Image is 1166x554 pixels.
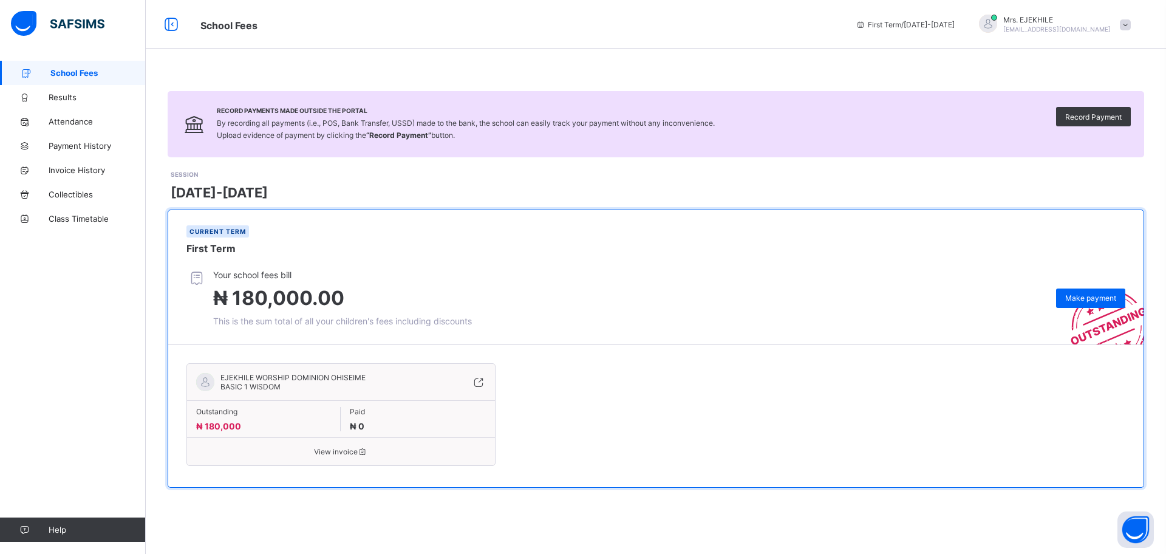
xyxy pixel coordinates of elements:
[366,131,431,140] b: “Record Payment”
[171,185,268,200] span: [DATE]-[DATE]
[856,20,955,29] span: session/term information
[49,117,146,126] span: Attendance
[49,92,146,102] span: Results
[189,228,246,235] span: Current term
[49,525,145,535] span: Help
[196,407,331,416] span: Outstanding
[350,421,364,431] span: ₦ 0
[213,286,344,310] span: ₦ 180,000.00
[196,447,486,456] span: View invoice
[1003,26,1111,33] span: [EMAIL_ADDRESS][DOMAIN_NAME]
[186,242,236,255] span: First Term
[50,68,146,78] span: School Fees
[220,373,366,382] span: EJEKHILE WORSHIP DOMINION OHISEIME
[217,107,715,114] span: Record Payments Made Outside the Portal
[1065,293,1116,303] span: Make payment
[49,214,146,224] span: Class Timetable
[1055,275,1144,344] img: outstanding-stamp.3c148f88c3ebafa6da95868fa43343a1.svg
[967,15,1137,35] div: Mrs.EJEKHILE
[213,270,472,280] span: Your school fees bill
[200,19,257,32] span: School Fees
[213,316,472,326] span: This is the sum total of all your children's fees including discounts
[1003,15,1111,24] span: Mrs. EJEKHILE
[350,407,485,416] span: Paid
[49,190,146,199] span: Collectibles
[220,382,281,391] span: BASIC 1 WISDOM
[196,421,241,431] span: ₦ 180,000
[217,118,715,140] span: By recording all payments (i.e., POS, Bank Transfer, USSD) made to the bank, the school can easil...
[11,11,104,36] img: safsims
[49,141,146,151] span: Payment History
[171,171,198,178] span: SESSION
[1117,511,1154,548] button: Open asap
[49,165,146,175] span: Invoice History
[1065,112,1122,121] span: Record Payment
